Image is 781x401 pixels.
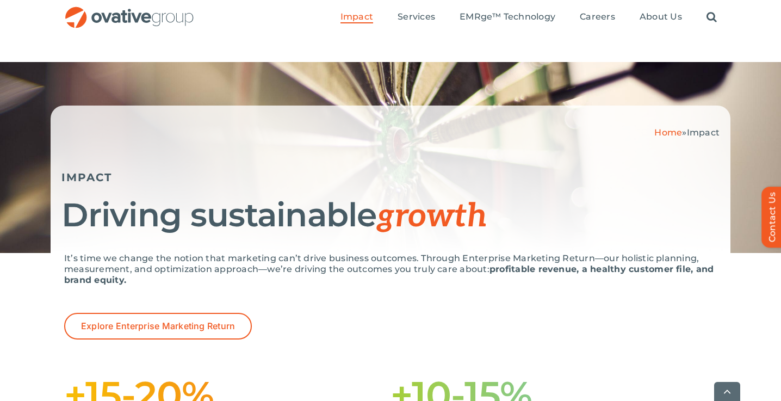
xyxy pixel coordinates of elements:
a: Careers [580,11,615,23]
strong: profitable revenue, a healthy customer file, and brand equity. [64,264,714,285]
a: Services [398,11,435,23]
a: Home [654,127,682,138]
span: Impact [340,11,373,22]
a: Impact [340,11,373,23]
h1: Driving sustainable [61,198,720,234]
span: About Us [640,11,682,22]
a: EMRge™ Technology [460,11,555,23]
span: » [654,127,720,138]
span: Impact [687,127,720,138]
span: EMRge™ Technology [460,11,555,22]
span: Explore Enterprise Marketing Return [81,321,235,331]
a: OG_Full_horizontal_RGB [64,5,195,16]
p: It’s time we change the notion that marketing can’t drive business outcomes. Through Enterprise M... [64,253,717,286]
span: Careers [580,11,615,22]
span: growth [376,197,487,236]
span: Services [398,11,435,22]
h5: IMPACT [61,171,720,184]
a: About Us [640,11,682,23]
a: Search [706,11,717,23]
a: Explore Enterprise Marketing Return [64,313,252,340]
